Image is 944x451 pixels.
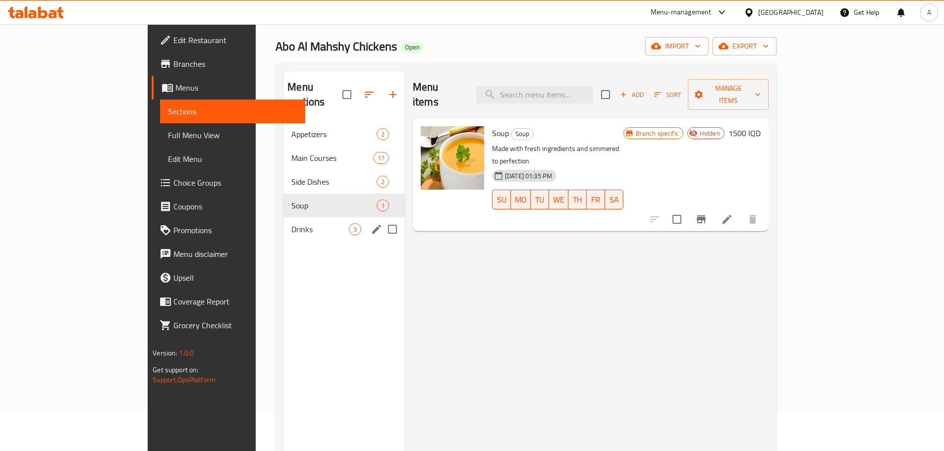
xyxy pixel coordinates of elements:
button: import [645,37,709,55]
span: Version: [153,347,177,359]
a: Support.OpsPlatform [153,373,216,386]
span: MO [515,193,527,207]
span: Add [618,89,645,100]
button: SA [605,190,623,209]
div: items [377,200,389,211]
span: Select section [595,84,616,105]
span: Coverage Report [173,296,297,307]
a: Promotions [152,218,305,242]
span: SA [609,193,619,207]
span: Edit Menu [168,153,297,165]
span: 17 [374,153,389,163]
a: Sections [160,100,305,123]
a: Full Menu View [160,123,305,147]
span: Add item [616,87,648,102]
span: WE [553,193,564,207]
span: Choice Groups [173,177,297,189]
span: Full Menu View [168,129,297,141]
a: Choice Groups [152,171,305,195]
span: 2 [377,177,389,187]
span: Menus [175,82,297,94]
a: Menu disclaimer [152,242,305,266]
span: Sections [168,105,297,117]
button: TU [531,190,549,209]
span: Grocery Checklist [173,319,297,331]
nav: Menu sections [283,118,405,245]
div: Menu-management [651,6,712,18]
span: Open [401,43,424,51]
a: Menus [152,76,305,100]
span: 1 [377,201,389,210]
span: TH [572,193,583,207]
div: Appetizers2 [283,122,405,146]
span: Hidden [696,129,724,138]
input: search [476,86,593,103]
button: export [713,37,777,55]
span: Soup [291,200,376,211]
span: Sort items [648,87,688,102]
button: SU [492,190,511,209]
button: Add [616,87,648,102]
span: Main Courses [291,152,373,164]
button: edit [369,222,384,237]
a: Upsell [152,266,305,290]
div: items [377,128,389,140]
div: [GEOGRAPHIC_DATA] [758,7,824,18]
button: TH [568,190,587,209]
span: [DATE] 01:35 PM [501,171,556,181]
span: A [927,7,931,18]
a: Branches [152,52,305,76]
img: Soup [421,126,484,190]
div: Main Courses17 [283,146,405,170]
span: Sort sections [357,83,381,106]
button: Manage items [688,79,768,110]
span: Appetizers [291,128,376,140]
span: Upsell [173,272,297,284]
span: 2 [377,130,389,139]
span: Branches [173,58,297,70]
button: delete [741,207,765,231]
h6: 1500 IQD [728,126,761,140]
div: Side Dishes2 [283,170,405,194]
button: FR [587,190,605,209]
div: items [373,152,389,164]
span: Get support on: [153,363,198,376]
span: Sort [654,89,681,100]
a: Coupons [152,195,305,218]
span: Branch specific [632,129,683,138]
span: Promotions [173,224,297,236]
button: Sort [652,87,684,102]
span: Select to update [666,209,687,230]
span: Menu disclaimer [173,248,297,260]
a: Edit Restaurant [152,28,305,52]
button: WE [549,190,568,209]
div: Soup1 [283,194,405,217]
div: Drinks3edit [283,217,405,241]
span: Manage items [696,82,760,107]
button: Add section [381,83,405,106]
span: Side Dishes [291,176,376,188]
h2: Menu items [413,80,465,109]
span: Abo Al Mahshy Chickens [276,35,397,57]
a: Coverage Report [152,290,305,313]
div: Open [401,42,424,53]
a: Grocery Checklist [152,313,305,337]
div: items [377,176,389,188]
a: Edit menu item [721,213,733,225]
span: import [653,40,701,52]
span: Edit Restaurant [173,34,297,46]
span: Coupons [173,200,297,212]
span: 1.0.0 [179,347,194,359]
span: Soup [511,128,533,140]
span: Drinks [291,223,348,235]
span: FR [591,193,601,207]
span: SU [497,193,507,207]
button: MO [511,190,531,209]
h2: Menu sections [287,80,342,109]
span: 3 [349,225,361,234]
